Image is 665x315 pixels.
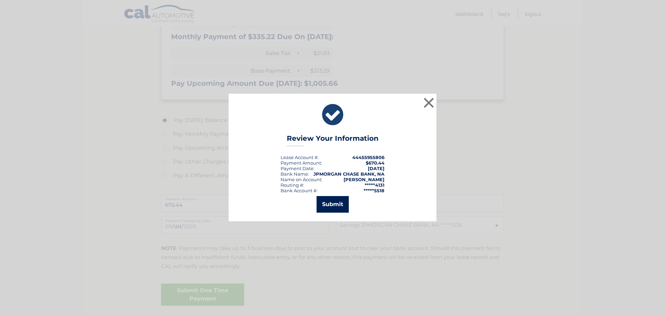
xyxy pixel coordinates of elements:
span: [DATE] [368,166,384,171]
span: Payment Date [281,166,313,171]
div: Name on Account: [281,177,322,182]
strong: [PERSON_NAME] [344,177,384,182]
strong: JPMORGAN CHASE BANK, NA [313,171,384,177]
button: Submit [317,196,349,213]
div: Bank Account #: [281,188,318,193]
strong: 44455955806 [352,155,384,160]
div: Routing #: [281,182,304,188]
div: Lease Account #: [281,155,319,160]
span: $670.44 [366,160,384,166]
button: × [422,96,436,110]
div: Payment Amount: [281,160,322,166]
h3: Review Your Information [287,134,379,146]
div: : [281,166,314,171]
div: Bank Name: [281,171,309,177]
